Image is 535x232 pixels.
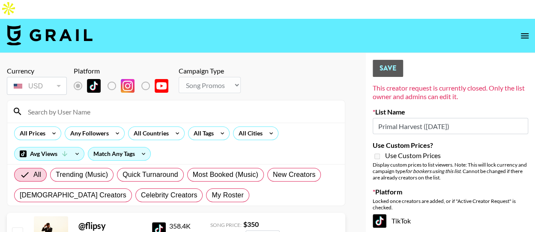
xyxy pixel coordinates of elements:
span: Use Custom Prices [385,151,441,160]
span: Celebrity Creators [141,190,197,200]
div: All Tags [188,127,215,140]
div: TikTok [373,214,528,228]
div: Remove selected talent to change your currency [7,75,67,97]
strong: $ 350 [243,220,259,228]
div: All Prices [15,127,47,140]
span: Trending (Music) [56,170,108,180]
div: Display custom prices to list viewers. Note: This will lock currency and campaign type . Cannot b... [373,162,528,181]
img: TikTok [373,214,386,228]
div: All Cities [233,127,264,140]
img: YouTube [155,79,168,93]
span: Song Price: [210,222,242,228]
div: @ flipsy [78,220,142,231]
div: Remove selected talent to change platforms [74,77,175,95]
img: TikTok [87,79,101,93]
div: Locked once creators are added, or if "Active Creator Request" is checked. [373,198,528,211]
div: Avg Views [15,147,84,160]
div: This creator request is currently closed. Only the list owner and admins can edit it. [373,84,528,101]
img: Grail Talent [7,25,93,45]
div: USD [9,79,65,94]
div: Currency [7,67,67,75]
span: Most Booked (Music) [193,170,258,180]
em: for bookers using this list [405,168,460,174]
label: Use Custom Prices? [373,141,528,150]
div: Campaign Type [179,67,241,75]
span: Quick Turnaround [123,170,178,180]
span: New Creators [273,170,316,180]
img: Instagram [121,79,134,93]
label: List Name [373,108,528,116]
span: My Roster [212,190,243,200]
label: Platform [373,188,528,196]
div: 358.4K [169,222,200,230]
div: Platform [74,67,175,75]
div: All Countries [129,127,170,140]
button: open drawer [516,27,533,44]
div: Any Followers [65,127,111,140]
button: Save [373,60,403,77]
input: Search by User Name [23,105,340,118]
div: Match Any Tags [88,147,150,160]
span: [DEMOGRAPHIC_DATA] Creators [20,190,126,200]
span: All [33,170,41,180]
